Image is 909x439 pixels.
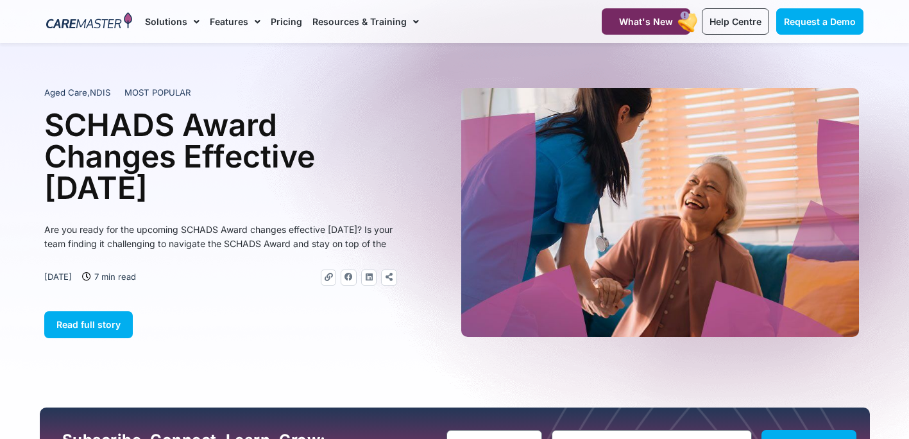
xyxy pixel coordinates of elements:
span: Request a Demo [784,16,856,27]
time: [DATE] [44,271,72,282]
img: CareMaster Logo [46,12,133,31]
a: What's New [602,8,690,35]
span: 7 min read [91,270,136,284]
span: Help Centre [709,16,761,27]
img: A heartwarming moment where a support worker in a blue uniform, with a stethoscope draped over he... [461,88,859,337]
a: Request a Demo [776,8,863,35]
span: NDIS [90,87,110,98]
span: Read full story [56,319,121,330]
h1: SCHADS Award Changes Effective [DATE] [44,109,397,203]
span: , [44,87,110,98]
span: MOST POPULAR [124,87,191,99]
a: Read full story [44,311,133,338]
a: Help Centre [702,8,769,35]
p: Are you ready for the upcoming SCHADS Award changes effective [DATE]? Is your team finding it cha... [44,223,397,251]
span: Aged Care [44,87,87,98]
span: What's New [619,16,673,27]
